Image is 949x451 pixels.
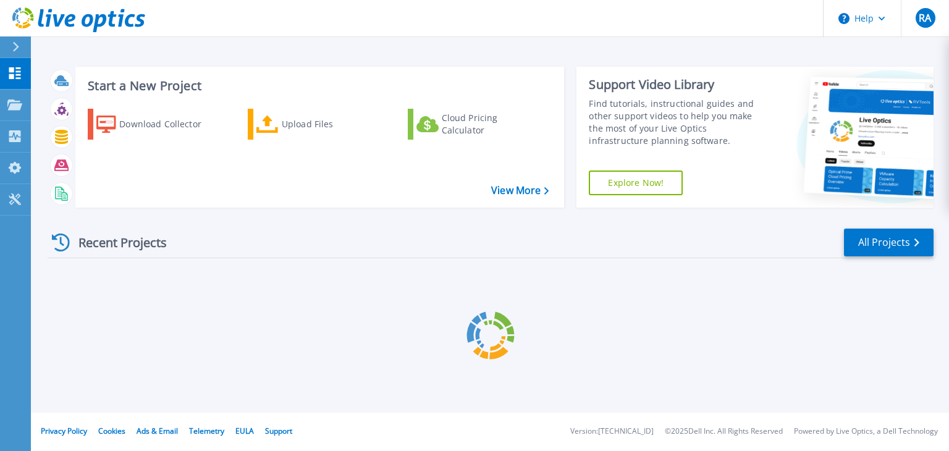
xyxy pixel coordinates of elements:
div: Cloud Pricing Calculator [442,112,541,137]
h3: Start a New Project [88,79,549,93]
a: View More [491,185,549,196]
a: EULA [235,426,254,436]
div: Recent Projects [48,227,183,258]
a: Ads & Email [137,426,178,436]
li: Version: [TECHNICAL_ID] [570,428,654,436]
span: RA [919,13,931,23]
a: Explore Now! [589,171,683,195]
a: Cookies [98,426,125,436]
div: Download Collector [119,112,218,137]
a: Cloud Pricing Calculator [408,109,546,140]
a: Support [265,426,292,436]
a: Upload Files [248,109,386,140]
a: Telemetry [189,426,224,436]
div: Upload Files [282,112,381,137]
li: Powered by Live Optics, a Dell Technology [794,428,938,436]
div: Support Video Library [589,77,768,93]
a: Privacy Policy [41,426,87,436]
a: All Projects [844,229,934,256]
a: Download Collector [88,109,226,140]
li: © 2025 Dell Inc. All Rights Reserved [665,428,783,436]
div: Find tutorials, instructional guides and other support videos to help you make the most of your L... [589,98,768,147]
